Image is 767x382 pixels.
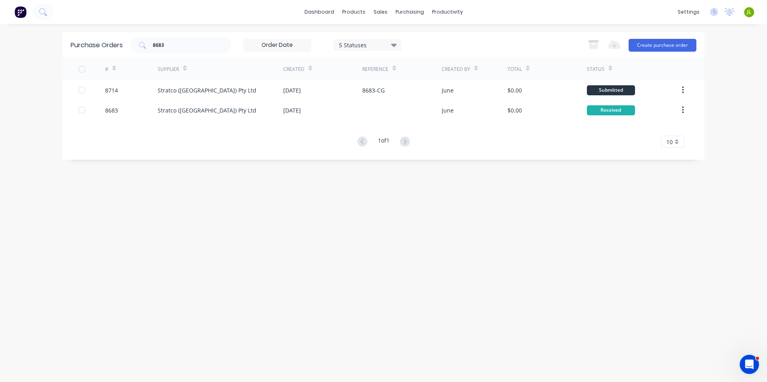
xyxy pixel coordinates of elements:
[105,86,118,94] div: 8714
[152,41,219,49] input: Search purchase orders...
[442,66,470,73] div: Created By
[507,86,522,94] div: $0.00
[587,85,635,95] div: Submitted
[740,355,759,374] iframe: Intercom live chat
[339,40,396,49] div: 5 Statuses
[369,6,392,18] div: sales
[747,8,751,16] span: JL
[428,6,467,18] div: productivity
[158,86,256,94] div: Stratco ([GEOGRAPHIC_DATA]) Pty Ltd
[71,40,123,50] div: Purchase Orders
[378,136,390,148] div: 1 of 1
[362,86,385,94] div: 8683-CG
[442,106,454,115] div: June
[283,86,301,94] div: [DATE]
[283,106,301,115] div: [DATE]
[587,105,635,115] div: Received
[158,66,179,73] div: Supplier
[362,66,388,73] div: Reference
[507,66,522,73] div: Total
[666,138,673,146] span: 10
[629,39,696,52] button: Create purchase order
[14,6,26,18] img: Factory
[243,39,311,51] input: Order Date
[442,86,454,94] div: June
[674,6,704,18] div: settings
[105,106,118,115] div: 8683
[338,6,369,18] div: products
[300,6,338,18] a: dashboard
[283,66,304,73] div: Created
[158,106,256,115] div: Stratco ([GEOGRAPHIC_DATA]) Pty Ltd
[507,106,522,115] div: $0.00
[587,66,605,73] div: Status
[105,66,108,73] div: #
[392,6,428,18] div: purchasing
